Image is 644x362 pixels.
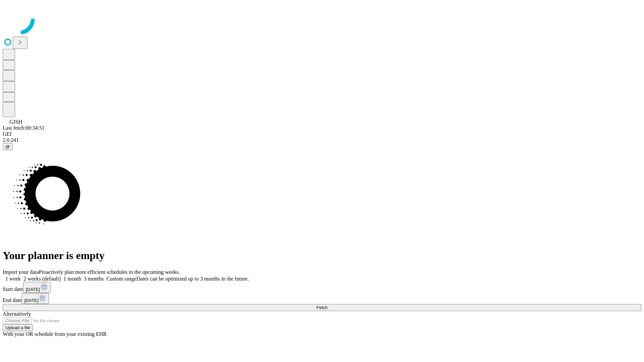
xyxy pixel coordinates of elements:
[63,276,81,282] span: 1 month
[39,269,180,275] span: Proactively plan more efficient schedules in the upcoming weeks.
[23,276,61,282] span: 2 weeks (default)
[3,304,641,311] button: Fetch
[137,276,249,282] span: Dates can be optimized up to 3 months in the future.
[3,311,31,317] span: Alternatively
[3,269,39,275] span: Import your data
[9,119,22,125] span: GJSH
[3,282,641,293] div: Start date
[5,144,10,149] span: @
[3,249,641,262] h1: Your planner is empty
[3,324,33,331] button: Upload a file
[3,331,107,337] span: With your OR schedule from your existing EHR
[5,276,21,282] span: 1 week
[23,282,51,293] button: [DATE]
[3,293,641,304] div: End date
[84,276,104,282] span: 3 months
[21,293,49,304] button: [DATE]
[26,287,40,292] span: [DATE]
[106,276,136,282] span: Custom range
[3,137,641,143] div: 2.0.241
[3,125,45,131] span: Last fetch: 00:34:51
[3,143,13,150] button: @
[24,298,38,303] span: [DATE]
[316,305,327,310] span: Fetch
[3,131,641,137] div: GEI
